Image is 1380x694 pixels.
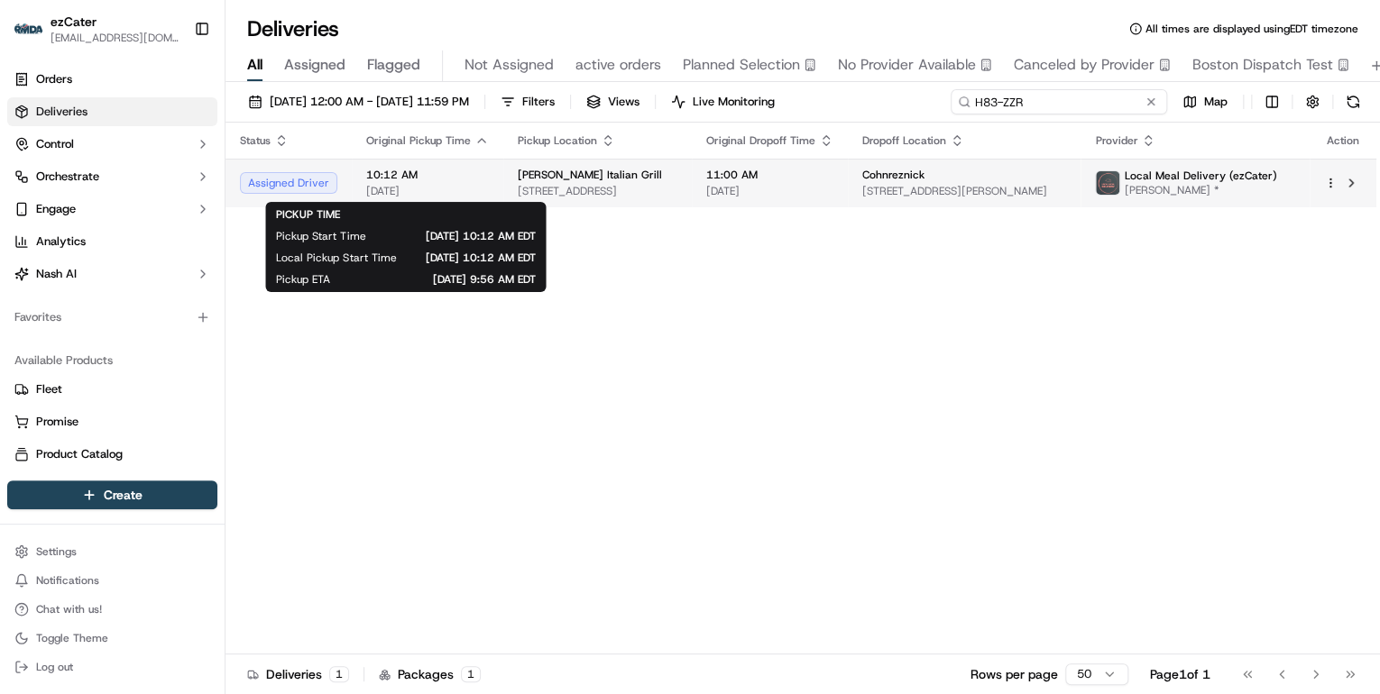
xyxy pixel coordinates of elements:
[683,54,800,76] span: Planned Selection
[36,660,73,674] span: Log out
[1150,665,1210,683] div: Page 1 of 1
[36,446,123,462] span: Product Catalog
[7,97,217,126] a: Deliveries
[36,233,86,250] span: Analytics
[36,104,87,120] span: Deliveries
[170,261,290,279] span: API Documentation
[179,306,218,319] span: Pylon
[36,261,138,279] span: Knowledge Base
[152,263,167,278] div: 💻
[307,178,328,199] button: Start new chat
[18,263,32,278] div: 📗
[240,89,477,114] button: [DATE] 12:00 AM - [DATE] 11:59 PM
[127,305,218,319] a: Powered byPylon
[61,172,296,190] div: Start new chat
[522,94,555,110] span: Filters
[706,168,833,182] span: 11:00 AM
[329,666,349,682] div: 1
[51,13,97,31] button: ezCater
[7,65,217,94] a: Orders
[36,136,74,152] span: Control
[36,414,78,430] span: Promise
[240,133,271,148] span: Status
[492,89,563,114] button: Filters
[51,31,179,45] button: [EMAIL_ADDRESS][DOMAIN_NAME]
[1014,54,1155,76] span: Canceled by Provider
[7,130,217,159] button: Control
[104,486,143,504] span: Create
[36,602,102,616] span: Chat with us!
[518,133,597,148] span: Pickup Location
[706,184,833,198] span: [DATE]
[663,89,783,114] button: Live Monitoring
[518,184,677,198] span: [STREET_ADDRESS]
[7,7,187,50] button: ezCaterezCater[EMAIL_ADDRESS][DOMAIN_NAME]
[608,94,639,110] span: Views
[706,133,815,148] span: Original Dropoff Time
[7,260,217,288] button: Nash AI
[247,14,339,43] h1: Deliveries
[575,54,661,76] span: active orders
[951,89,1167,114] input: Type to search
[1324,133,1362,148] div: Action
[276,251,396,265] span: Local Pickup Start Time
[276,272,330,287] span: Pickup ETA
[366,168,489,182] span: 10:12 AM
[7,303,217,332] div: Favorites
[1096,171,1119,195] img: lmd_logo.png
[276,207,340,222] span: PICKUP TIME
[36,266,77,282] span: Nash AI
[971,665,1058,683] p: Rows per page
[461,666,481,682] div: 1
[7,162,217,191] button: Orchestrate
[862,168,925,182] span: Cohnreznick
[425,251,535,265] span: [DATE] 10:12 AM EDT
[7,654,217,680] button: Log out
[7,195,217,224] button: Engage
[14,414,210,430] a: Promise
[247,665,349,683] div: Deliveries
[36,169,99,185] span: Orchestrate
[18,172,51,205] img: 1736555255976-a54dd68f-1ca7-489b-9aae-adbdc363a1c4
[36,381,62,397] span: Fleet
[1124,183,1276,197] span: [PERSON_NAME] *
[14,381,210,397] a: Fleet
[14,23,43,35] img: ezCater
[465,54,554,76] span: Not Assigned
[7,375,217,404] button: Fleet
[14,446,210,462] a: Product Catalog
[366,133,471,148] span: Original Pickup Time
[1192,54,1333,76] span: Boston Dispatch Test
[1174,89,1236,114] button: Map
[36,201,76,217] span: Engage
[276,229,365,243] span: Pickup Start Time
[518,168,662,182] span: [PERSON_NAME] Italian Grill
[366,184,489,198] span: [DATE]
[1124,169,1276,183] span: Local Meal Delivery (ezCater)
[7,480,217,509] button: Create
[1095,133,1137,148] span: Provider
[578,89,648,114] button: Views
[379,665,481,683] div: Packages
[18,72,328,101] p: Welcome 👋
[1340,89,1366,114] button: Refresh
[61,190,228,205] div: We're available if you need us!
[7,568,217,593] button: Notifications
[284,54,345,76] span: Assigned
[7,597,217,622] button: Chat with us!
[359,272,535,287] span: [DATE] 9:56 AM EDT
[36,71,72,87] span: Orders
[18,18,54,54] img: Nash
[247,54,262,76] span: All
[7,346,217,375] div: Available Products
[7,407,217,436] button: Promise
[367,54,420,76] span: Flagged
[36,573,99,588] span: Notifications
[693,94,775,110] span: Live Monitoring
[145,254,297,287] a: 💻API Documentation
[11,254,145,287] a: 📗Knowledge Base
[862,184,1066,198] span: [STREET_ADDRESS][PERSON_NAME]
[1204,94,1228,110] span: Map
